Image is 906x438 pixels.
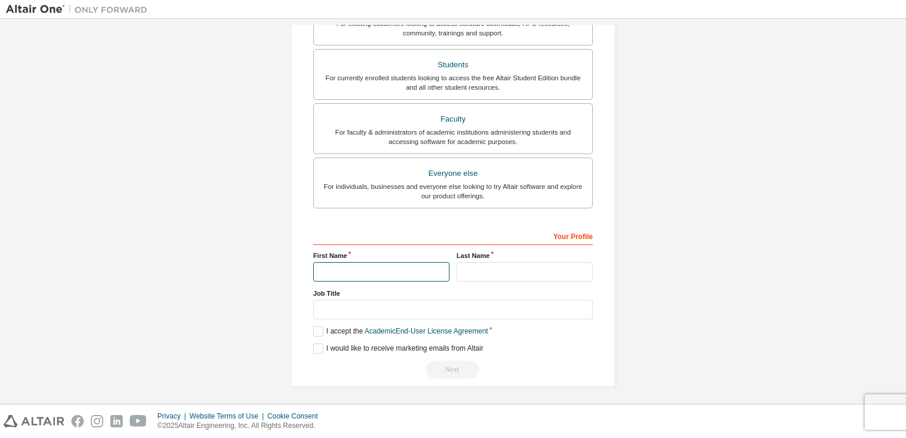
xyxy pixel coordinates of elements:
[313,251,449,260] label: First Name
[321,182,585,201] div: For individuals, businesses and everyone else looking to try Altair software and explore our prod...
[4,415,64,427] img: altair_logo.svg
[157,411,189,421] div: Privacy
[313,289,593,298] label: Job Title
[321,111,585,128] div: Faculty
[157,421,325,431] p: © 2025 Altair Engineering, Inc. All Rights Reserved.
[365,327,488,335] a: Academic End-User License Agreement
[6,4,153,15] img: Altair One
[91,415,103,427] img: instagram.svg
[321,128,585,146] div: For faculty & administrators of academic institutions administering students and accessing softwa...
[313,226,593,245] div: Your Profile
[321,73,585,92] div: For currently enrolled students looking to access the free Altair Student Edition bundle and all ...
[313,361,593,378] div: Please wait while checking email ...
[321,165,585,182] div: Everyone else
[130,415,147,427] img: youtube.svg
[321,19,585,38] div: For existing customers looking to access software downloads, HPC resources, community, trainings ...
[457,251,593,260] label: Last Name
[110,415,123,427] img: linkedin.svg
[313,326,488,336] label: I accept the
[71,415,84,427] img: facebook.svg
[267,411,324,421] div: Cookie Consent
[313,344,483,354] label: I would like to receive marketing emails from Altair
[189,411,267,421] div: Website Terms of Use
[321,57,585,73] div: Students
